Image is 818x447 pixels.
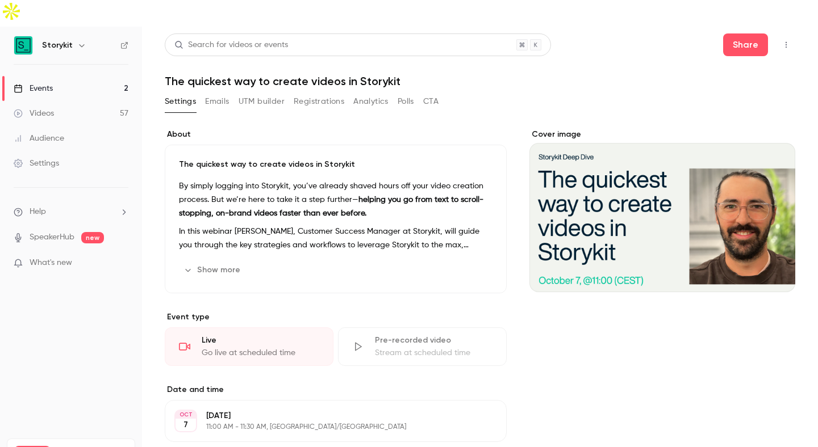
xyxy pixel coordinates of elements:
[205,92,229,111] button: Emails
[14,108,54,119] div: Videos
[179,261,247,279] button: Show more
[179,159,493,170] p: The quickest way to create videos in Storykit
[174,39,288,51] div: Search for videos or events
[294,92,344,111] button: Registrations
[30,257,72,269] span: What's new
[14,36,32,54] img: Storykit
[179,179,493,220] p: By simply logging into Storykit, you’ve already shaved hours off your video creation process. But...
[239,92,285,111] button: UTM builder
[14,133,64,144] div: Audience
[115,258,128,268] iframe: Noticeable Trigger
[529,129,795,292] section: Cover image
[165,384,507,395] label: Date and time
[529,129,795,140] label: Cover image
[375,335,493,346] div: Pre-recorded video
[353,92,389,111] button: Analytics
[375,347,493,359] div: Stream at scheduled time
[206,410,446,421] p: [DATE]
[81,232,104,243] span: new
[165,74,795,88] h1: The quickest way to create videos in Storykit
[723,33,768,56] button: Share
[338,327,507,366] div: Pre-recorded videoStream at scheduled time
[206,423,446,432] p: 11:00 AM - 11:30 AM, [GEOGRAPHIC_DATA]/[GEOGRAPHIC_DATA]
[165,129,507,140] label: About
[165,92,196,111] button: Settings
[176,411,196,419] div: OCT
[398,92,414,111] button: Polls
[42,40,73,51] h6: Storykit
[202,347,319,359] div: Go live at scheduled time
[183,419,188,431] p: 7
[179,225,493,252] p: In this webinar [PERSON_NAME], Customer Success Manager at Storykit, will guide you through the k...
[14,158,59,169] div: Settings
[14,206,128,218] li: help-dropdown-opener
[14,83,53,94] div: Events
[30,231,74,243] a: SpeakerHub
[423,92,439,111] button: CTA
[165,327,333,366] div: LiveGo live at scheduled time
[165,311,507,323] p: Event type
[30,206,46,218] span: Help
[202,335,319,346] div: Live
